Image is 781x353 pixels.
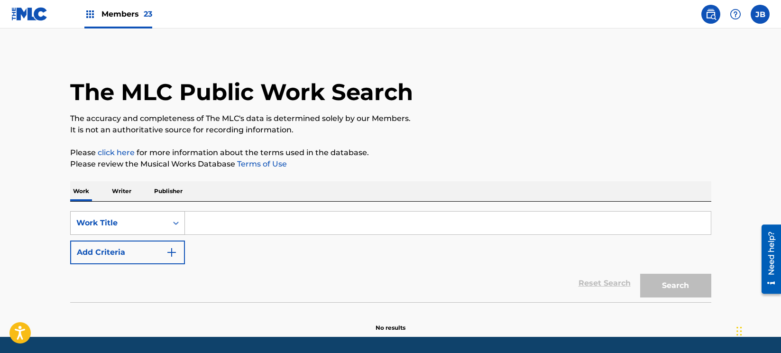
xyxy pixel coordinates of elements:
img: Top Rightsholders [84,9,96,20]
form: Search Form [70,211,711,302]
div: User Menu [751,5,770,24]
h1: The MLC Public Work Search [70,78,413,106]
p: Writer [109,181,134,201]
p: Work [70,181,92,201]
img: search [705,9,717,20]
p: Publisher [151,181,185,201]
a: click here [98,148,135,157]
img: help [730,9,741,20]
span: Members [101,9,152,19]
span: 23 [144,9,152,19]
p: No results [376,312,405,332]
button: Add Criteria [70,241,185,264]
img: MLC Logo [11,7,48,21]
iframe: Resource Center [754,221,781,297]
iframe: Chat Widget [734,307,781,353]
p: It is not an authoritative source for recording information. [70,124,711,136]
p: The accuracy and completeness of The MLC's data is determined solely by our Members. [70,113,711,124]
p: Please review the Musical Works Database [70,158,711,170]
p: Please for more information about the terms used in the database. [70,147,711,158]
div: Help [726,5,745,24]
a: Public Search [701,5,720,24]
div: Work Title [76,217,162,229]
a: Terms of Use [235,159,287,168]
div: Drag [736,317,742,345]
img: 9d2ae6d4665cec9f34b9.svg [166,247,177,258]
